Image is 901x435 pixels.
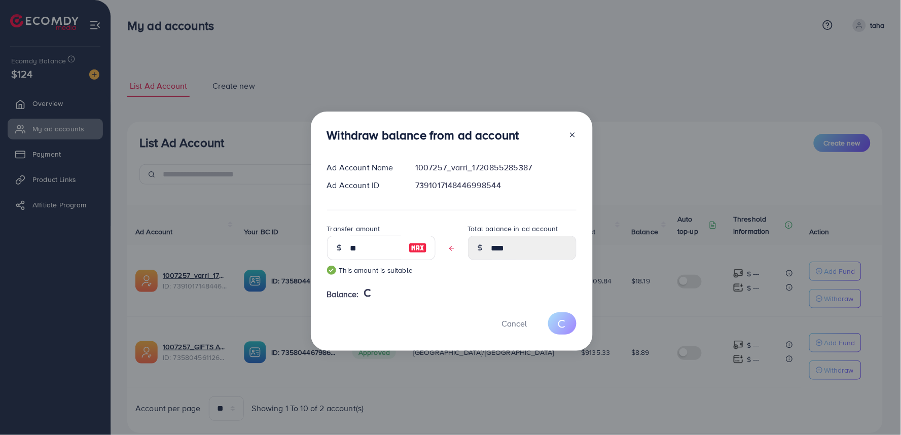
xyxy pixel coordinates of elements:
[407,162,584,173] div: 1007257_varri_1720855285387
[409,242,427,254] img: image
[327,266,336,275] img: guide
[407,179,584,191] div: 7391017148446998544
[327,224,380,234] label: Transfer amount
[319,179,408,191] div: Ad Account ID
[319,162,408,173] div: Ad Account Name
[327,288,359,300] span: Balance:
[502,318,527,329] span: Cancel
[468,224,558,234] label: Total balance in ad account
[327,265,436,275] small: This amount is suitable
[327,128,519,142] h3: Withdraw balance from ad account
[858,389,893,427] iframe: Chat
[489,312,540,334] button: Cancel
